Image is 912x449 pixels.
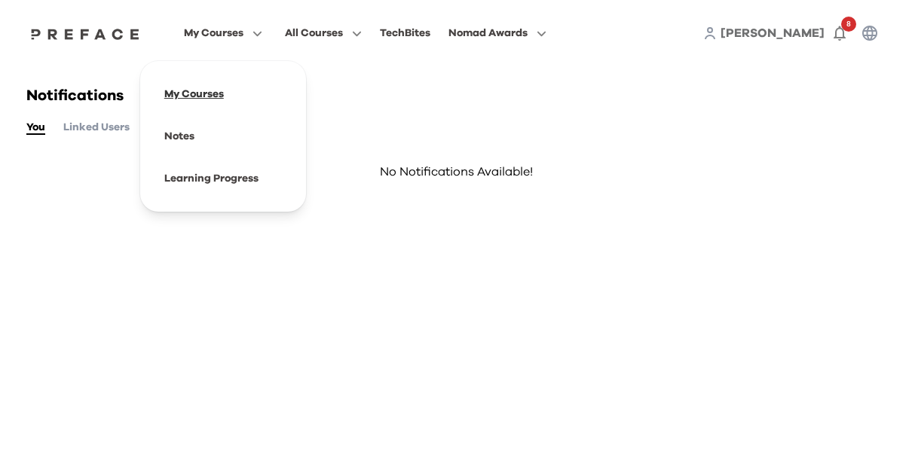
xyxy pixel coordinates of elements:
button: You [26,119,45,136]
a: Learning Progress [164,173,259,184]
span: Notifications [26,88,124,103]
a: Notes [164,131,194,142]
a: Preface Logo [27,27,143,39]
button: Nomad Awards [444,23,551,43]
img: Preface Logo [27,28,143,40]
button: All Courses [280,23,366,43]
button: Linked Users [63,119,130,136]
div: TechBites [380,24,430,42]
button: 8 [825,18,855,48]
span: 8 [841,17,856,32]
span: Nomad Awards [448,24,528,42]
span: My Courses [184,24,243,42]
span: No Notifications Available! [26,148,886,196]
span: [PERSON_NAME] [721,27,825,39]
a: [PERSON_NAME] [721,24,825,42]
a: My Courses [164,89,224,99]
span: All Courses [285,24,343,42]
button: My Courses [179,23,267,43]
